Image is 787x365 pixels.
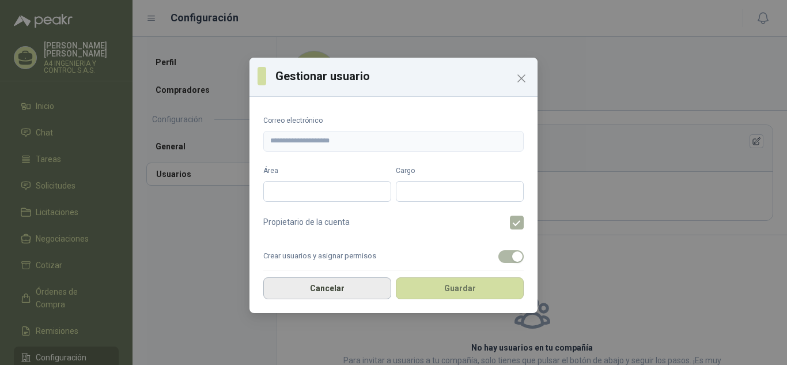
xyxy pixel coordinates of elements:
label: Cargo [396,165,524,176]
button: Close [512,69,531,88]
button: Cancelar [263,277,391,299]
button: Crear usuarios y asignar permisos [498,250,524,263]
p: Propietario de la cuenta [263,216,350,229]
h3: Gestionar usuario [275,67,529,85]
button: Guardar [396,277,524,299]
label: Área [263,165,391,176]
label: Correo electrónico [263,115,524,126]
label: Ver y modificar configuración de la cuenta de empresa [263,270,524,298]
label: Crear usuarios y asignar permisos [263,243,524,270]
